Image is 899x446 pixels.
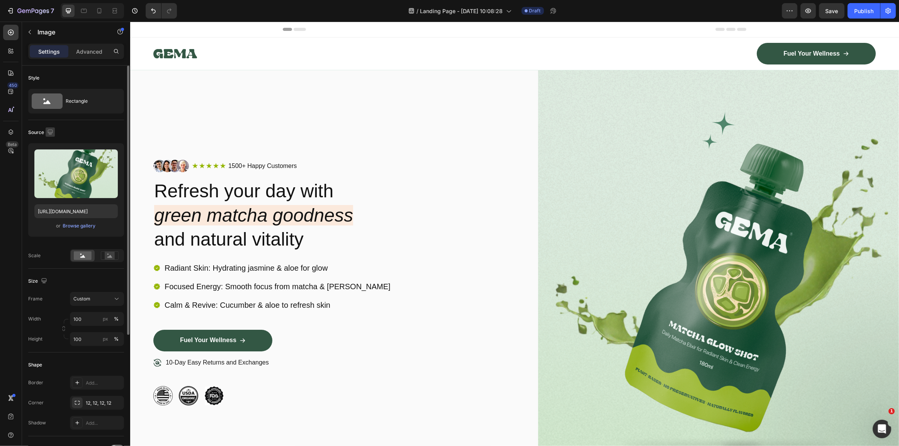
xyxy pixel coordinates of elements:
span: or [56,221,61,231]
img: gempages_432750572815254551-677af688-17fc-4199-b803-fb9a7d2c22e7.png [23,365,42,384]
p: Focused Energy: Smooth focus from matcha & [PERSON_NAME] [34,260,260,270]
div: Source [28,127,55,138]
img: gempages_432750572815254551-354b0b53-b64f-4e13-8666-ba9611805631.png [23,138,59,151]
span: Draft [529,7,541,14]
button: Browse gallery [63,222,96,230]
iframe: Intercom live chat [873,420,891,438]
img: gempages_432750572815254551-61c25942-6fdd-48f2-b671-bfa8f4c72b4d.png [74,365,93,384]
p: Fuel Your Wellness [50,315,106,323]
p: 7 [51,6,54,15]
label: Width [28,315,41,322]
button: px [112,334,121,344]
img: gempages_432750572815254551-4b682a34-33d6-40ab-85b5-0690c07b22f6.png [49,365,68,384]
div: % [114,336,119,343]
div: Undo/Redo [146,3,177,19]
a: Fuel Your Wellness [23,308,142,330]
div: % [114,315,119,322]
span: Landing Page - [DATE] 10:08:28 [420,7,503,15]
p: Image [37,27,103,37]
span: / [417,7,419,15]
button: Publish [848,3,880,19]
h2: Refresh your day with and natural vitality [23,157,384,231]
p: Settings [38,47,60,56]
button: Save [819,3,845,19]
p: Advanced [76,47,102,56]
p: 1500+ Happy Customers [98,141,167,149]
p: Radiant Skin: Hydrating jasmine & aloe for glow [34,241,260,251]
button: % [101,314,110,324]
button: % [101,334,110,344]
input: px% [70,332,124,346]
img: preview-image [34,149,118,198]
div: px [103,336,108,343]
i: green matcha goodness [24,183,223,204]
div: Publish [854,7,874,15]
div: Add... [86,380,122,387]
div: Beta [6,141,19,148]
p: Calm & Revive: Cucumber & aloe to refresh skin [34,278,260,288]
label: Height [28,336,42,343]
p: 10-Day Easy Returns and Exchanges [36,337,139,345]
div: Shape [28,361,42,368]
div: Add... [86,420,122,427]
span: 1 [889,408,895,414]
div: Border [28,379,43,386]
div: Style [28,75,39,81]
button: px [112,314,121,324]
label: Frame [28,295,42,302]
div: Rectangle [66,92,113,110]
div: Browse gallery [63,222,96,229]
input: px% [70,312,124,326]
button: Custom [70,292,124,306]
input: https://example.com/image.jpg [34,204,118,218]
div: 12, 12, 12, 12 [86,400,122,407]
iframe: Design area [130,22,899,446]
div: Size [28,276,49,287]
div: Shadow [28,419,46,426]
span: Save [826,8,838,14]
div: px [103,315,108,322]
div: 450 [7,82,19,88]
span: Custom [73,295,90,302]
button: 7 [3,3,58,19]
div: Scale [28,252,41,259]
div: Corner [28,399,44,406]
p: Fuel Your Wellness [653,28,710,36]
